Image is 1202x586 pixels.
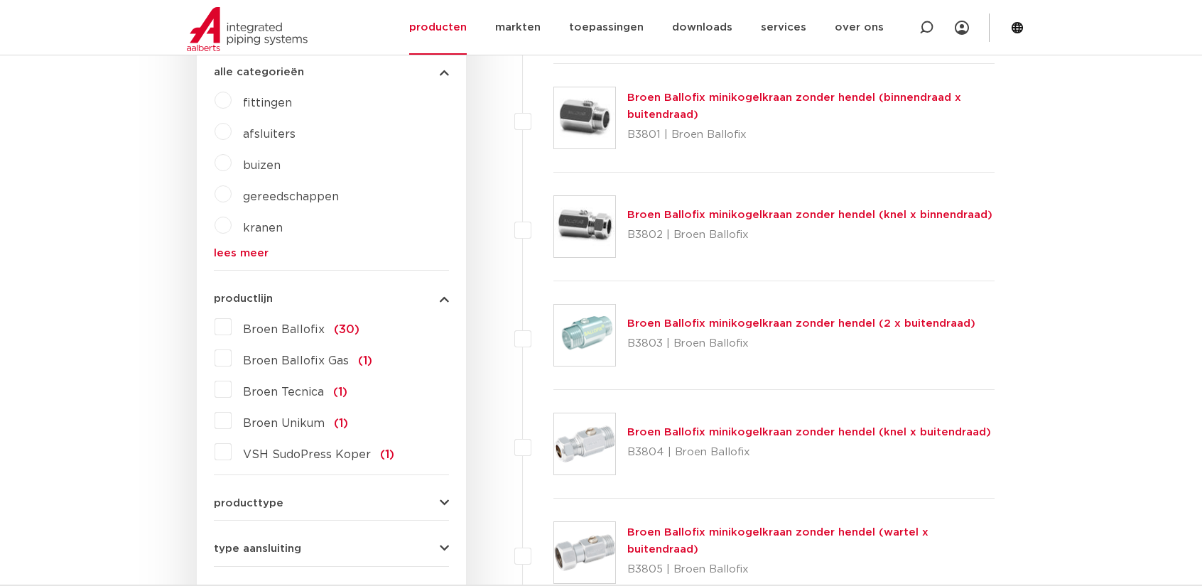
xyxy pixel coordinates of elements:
[214,293,449,304] button: productlijn
[334,418,348,429] span: (1)
[627,318,975,329] a: Broen Ballofix minikogelkraan zonder hendel (2 x buitendraad)
[554,87,615,148] img: Thumbnail for Broen Ballofix minikogelkraan zonder hendel (binnendraad x buitendraad)
[627,224,992,246] p: B3802 | Broen Ballofix
[627,558,995,581] p: B3805 | Broen Ballofix
[214,67,304,77] span: alle categorieën
[333,386,347,398] span: (1)
[243,449,371,460] span: VSH SudoPress Koper
[243,191,339,202] a: gereedschappen
[554,413,615,474] img: Thumbnail for Broen Ballofix minikogelkraan zonder hendel (knel x buitendraad)
[358,355,372,367] span: (1)
[627,332,975,355] p: B3803 | Broen Ballofix
[214,543,301,554] span: type aansluiting
[554,305,615,366] img: Thumbnail for Broen Ballofix minikogelkraan zonder hendel (2 x buitendraad)
[627,527,928,555] a: Broen Ballofix minikogelkraan zonder hendel (wartel x buitendraad)
[243,129,296,140] a: afsluiters
[627,124,995,146] p: B3801 | Broen Ballofix
[334,324,359,335] span: (30)
[214,67,449,77] button: alle categorieën
[243,97,292,109] a: fittingen
[214,498,449,509] button: producttype
[627,210,992,220] a: Broen Ballofix minikogelkraan zonder hendel (knel x binnendraad)
[243,386,324,398] span: Broen Tecnica
[554,522,615,583] img: Thumbnail for Broen Ballofix minikogelkraan zonder hendel (wartel x buitendraad)
[243,222,283,234] a: kranen
[214,293,273,304] span: productlijn
[243,418,325,429] span: Broen Unikum
[214,543,449,554] button: type aansluiting
[243,324,325,335] span: Broen Ballofix
[554,196,615,257] img: Thumbnail for Broen Ballofix minikogelkraan zonder hendel (knel x binnendraad)
[627,427,991,438] a: Broen Ballofix minikogelkraan zonder hendel (knel x buitendraad)
[380,449,394,460] span: (1)
[214,248,449,259] a: lees meer
[627,92,961,120] a: Broen Ballofix minikogelkraan zonder hendel (binnendraad x buitendraad)
[243,160,281,171] a: buizen
[627,441,991,464] p: B3804 | Broen Ballofix
[214,498,283,509] span: producttype
[243,355,349,367] span: Broen Ballofix Gas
